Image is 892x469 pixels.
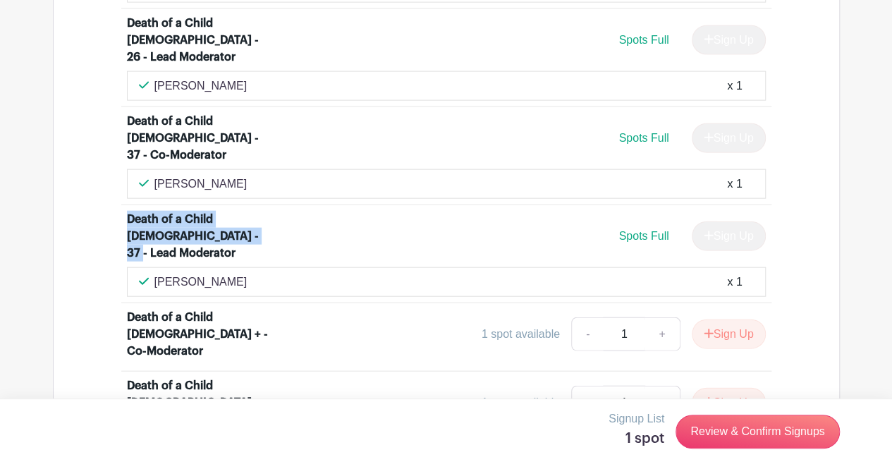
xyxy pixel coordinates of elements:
a: Review & Confirm Signups [676,415,839,449]
p: Signup List [609,410,664,427]
div: Death of a Child [DEMOGRAPHIC_DATA] + - Lead Moderator [127,377,270,428]
a: + [644,317,680,351]
span: Spots Full [618,230,668,242]
div: x 1 [727,78,742,95]
h5: 1 spot [609,430,664,447]
div: Death of a Child [DEMOGRAPHIC_DATA] - 37 - Co-Moderator [127,113,270,164]
div: x 1 [727,274,742,291]
button: Sign Up [692,319,766,349]
div: 1 spot available [482,326,560,343]
div: Death of a Child [DEMOGRAPHIC_DATA] - 26 - Lead Moderator [127,15,270,66]
p: [PERSON_NAME] [154,274,248,291]
div: Death of a Child [DEMOGRAPHIC_DATA] - 37 - Lead Moderator [127,211,270,262]
p: [PERSON_NAME] [154,78,248,95]
div: 1 spot available [482,394,560,411]
div: x 1 [727,176,742,193]
span: Spots Full [618,34,668,46]
div: Death of a Child [DEMOGRAPHIC_DATA] + - Co-Moderator [127,309,270,360]
a: - [571,317,604,351]
span: Spots Full [618,132,668,144]
p: [PERSON_NAME] [154,176,248,193]
a: - [571,386,604,420]
button: Sign Up [692,388,766,418]
a: + [644,386,680,420]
